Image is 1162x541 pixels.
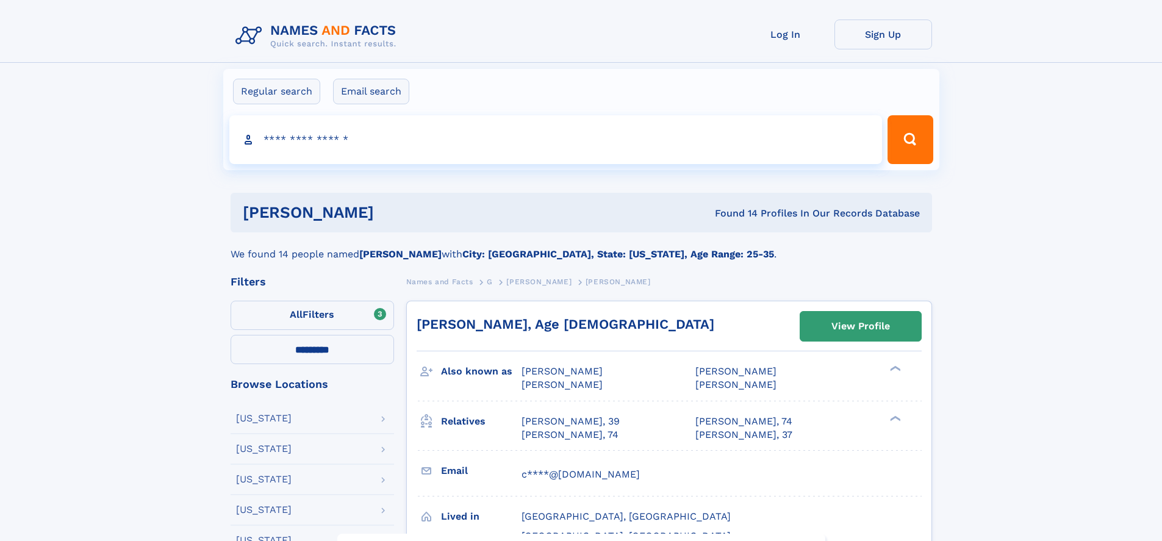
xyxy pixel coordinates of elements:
[441,460,522,481] h3: Email
[243,205,545,220] h1: [PERSON_NAME]
[441,411,522,432] h3: Relatives
[487,278,493,286] span: G
[887,414,902,422] div: ❯
[522,428,619,442] a: [PERSON_NAME], 74
[887,365,902,373] div: ❯
[441,506,522,527] h3: Lived in
[522,511,731,522] span: [GEOGRAPHIC_DATA], [GEOGRAPHIC_DATA]
[417,317,714,332] a: [PERSON_NAME], Age [DEMOGRAPHIC_DATA]
[233,79,320,104] label: Regular search
[800,312,921,341] a: View Profile
[441,361,522,382] h3: Also known as
[487,274,493,289] a: G
[236,505,292,515] div: [US_STATE]
[695,428,792,442] a: [PERSON_NAME], 37
[236,414,292,423] div: [US_STATE]
[522,415,620,428] a: [PERSON_NAME], 39
[236,444,292,454] div: [US_STATE]
[831,312,890,340] div: View Profile
[522,365,603,377] span: [PERSON_NAME]
[506,278,572,286] span: [PERSON_NAME]
[695,365,776,377] span: [PERSON_NAME]
[834,20,932,49] a: Sign Up
[231,379,394,390] div: Browse Locations
[359,248,442,260] b: [PERSON_NAME]
[229,115,883,164] input: search input
[506,274,572,289] a: [PERSON_NAME]
[236,475,292,484] div: [US_STATE]
[231,301,394,330] label: Filters
[406,274,473,289] a: Names and Facts
[695,379,776,390] span: [PERSON_NAME]
[695,415,792,428] a: [PERSON_NAME], 74
[231,276,394,287] div: Filters
[586,278,651,286] span: [PERSON_NAME]
[737,20,834,49] a: Log In
[888,115,933,164] button: Search Button
[231,20,406,52] img: Logo Names and Facts
[290,309,303,320] span: All
[231,232,932,262] div: We found 14 people named with .
[544,207,920,220] div: Found 14 Profiles In Our Records Database
[522,379,603,390] span: [PERSON_NAME]
[333,79,409,104] label: Email search
[462,248,774,260] b: City: [GEOGRAPHIC_DATA], State: [US_STATE], Age Range: 25-35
